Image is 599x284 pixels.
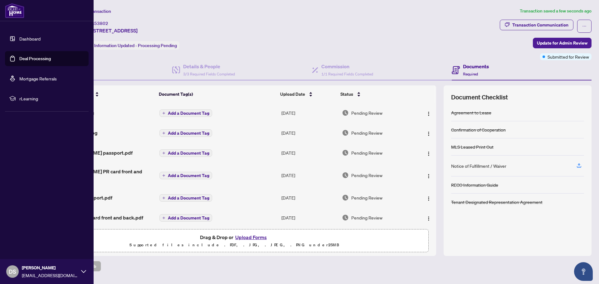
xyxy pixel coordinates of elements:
[351,214,382,221] span: Pending Review
[77,27,138,34] span: 1903-[STREET_ADDRESS]
[574,262,593,281] button: Open asap
[342,172,349,179] img: Document Status
[463,63,489,70] h4: Documents
[279,163,339,188] td: [DATE]
[168,131,209,135] span: Add a Document Tag
[279,208,339,228] td: [DATE]
[426,196,431,201] img: Logo
[162,216,165,219] span: plus
[342,129,349,136] img: Document Status
[168,173,209,178] span: Add a Document Tag
[5,3,24,18] img: logo
[278,85,338,103] th: Upload Date
[168,111,209,115] span: Add a Document Tag
[162,112,165,115] span: plus
[22,264,78,271] span: [PERSON_NAME]
[500,20,573,30] button: Transaction Communication
[44,241,425,249] p: Supported files include .PDF, .JPG, .JPEG, .PNG under 25 MB
[279,188,339,208] td: [DATE]
[426,151,431,156] img: Logo
[159,214,212,222] button: Add a Document Tag
[340,91,353,98] span: Status
[9,267,16,276] span: DS
[22,272,78,279] span: [EMAIL_ADDRESS][DOMAIN_NAME]
[424,193,434,203] button: Logo
[351,149,382,156] span: Pending Review
[19,36,41,41] a: Dashboard
[426,216,431,221] img: Logo
[321,63,373,70] h4: Commission
[424,170,434,180] button: Logo
[520,7,592,15] article: Transaction saved a few seconds ago
[168,151,209,155] span: Add a Document Tag
[451,181,498,188] div: RECO Information Guide
[424,148,434,158] button: Logo
[183,63,235,70] h4: Details & People
[162,174,165,177] span: plus
[233,233,269,241] button: Upload Forms
[61,214,143,221] span: Vandana PR card front and back.pdf
[451,93,508,102] span: Document Checklist
[426,131,431,136] img: Logo
[61,149,133,156] span: [PERSON_NAME] passport.pdf
[19,56,51,61] a: Deal Processing
[159,129,212,137] button: Add a Document Tag
[351,194,382,201] span: Pending Review
[162,132,165,135] span: plus
[168,216,209,220] span: Add a Document Tag
[537,38,587,48] span: Update for Admin Review
[451,126,506,133] div: Confirmation of Cooperation
[159,149,212,157] button: Add a Document Tag
[159,149,212,157] button: Add a Document Tag
[162,196,165,200] span: plus
[77,41,179,50] div: Status:
[156,85,278,103] th: Document Tag(s)
[59,85,156,103] th: (11) File Name
[533,38,592,48] button: Update for Admin Review
[168,196,209,200] span: Add a Document Tag
[279,103,339,123] td: [DATE]
[19,76,57,81] a: Mortgage Referrals
[159,109,212,117] button: Add a Document Tag
[94,21,108,26] span: 53802
[78,8,111,14] span: View Transaction
[424,213,434,223] button: Logo
[200,233,269,241] span: Drag & Drop or
[351,172,382,179] span: Pending Review
[159,194,212,202] button: Add a Document Tag
[94,43,177,48] span: Information Updated - Processing Pending
[426,174,431,179] img: Logo
[19,95,84,102] span: rLearning
[351,109,382,116] span: Pending Review
[424,108,434,118] button: Logo
[279,143,339,163] td: [DATE]
[162,152,165,155] span: plus
[338,85,413,103] th: Status
[451,162,506,169] div: Notice of Fulfillment / Waiver
[342,194,349,201] img: Document Status
[451,109,491,116] div: Agreement to Lease
[426,111,431,116] img: Logo
[61,168,154,183] span: [PERSON_NAME] PR card front and back.pdf
[463,72,478,76] span: Required
[342,214,349,221] img: Document Status
[548,53,589,60] span: Submitted for Review
[159,129,212,137] button: Add a Document Tag
[159,172,212,179] button: Add a Document Tag
[40,229,428,253] span: Drag & Drop orUpload FormsSupported files include .PDF, .JPG, .JPEG, .PNG under25MB
[321,72,373,76] span: 1/1 Required Fields Completed
[342,109,349,116] img: Document Status
[342,149,349,156] img: Document Status
[582,24,587,28] span: ellipsis
[159,109,212,117] button: Add a Document Tag
[451,143,494,150] div: MLS Leased Print Out
[279,123,339,143] td: [DATE]
[451,199,543,205] div: Tenant Designated Representation Agreement
[512,20,568,30] div: Transaction Communication
[351,129,382,136] span: Pending Review
[280,91,305,98] span: Upload Date
[424,128,434,138] button: Logo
